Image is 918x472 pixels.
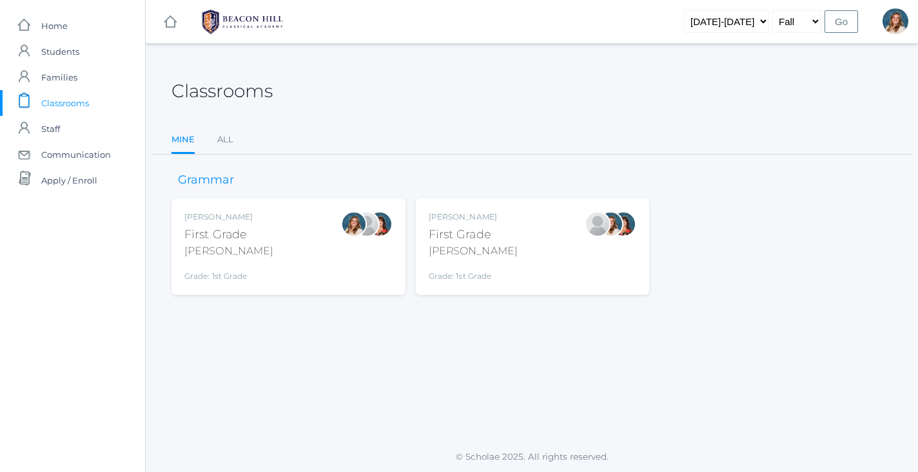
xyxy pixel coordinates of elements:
div: Liv Barber [598,211,623,237]
a: Mine [171,127,195,155]
span: Families [41,64,77,90]
div: [PERSON_NAME] [429,243,518,259]
span: Apply / Enroll [41,167,97,193]
div: Grade: 1st Grade [184,264,273,282]
span: Communication [41,142,111,167]
div: [PERSON_NAME] [184,211,273,223]
div: [PERSON_NAME] [184,243,273,259]
div: Liv Barber [883,8,908,34]
div: Grade: 1st Grade [429,264,518,282]
img: 1_BHCALogos-05.png [194,6,291,38]
h3: Grammar [171,174,240,187]
span: Classrooms [41,90,89,116]
div: Jaimie Watson [585,211,610,237]
a: All [217,127,233,153]
h2: Classrooms [171,81,273,101]
div: Liv Barber [341,211,367,237]
span: Home [41,13,68,39]
div: First Grade [429,226,518,243]
div: [PERSON_NAME] [429,211,518,223]
input: Go [825,10,858,33]
div: Heather Wallock [367,211,393,237]
span: Staff [41,116,60,142]
div: Jaimie Watson [354,211,380,237]
span: Students [41,39,79,64]
div: First Grade [184,226,273,243]
div: Heather Wallock [610,211,636,237]
p: © Scholae 2025. All rights reserved. [146,450,918,463]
